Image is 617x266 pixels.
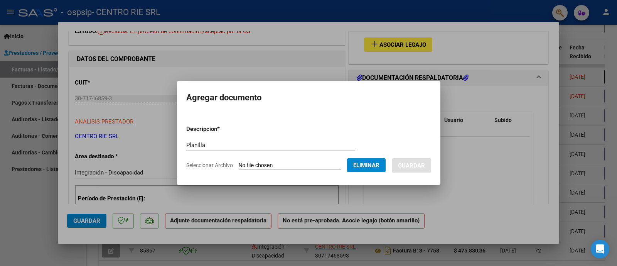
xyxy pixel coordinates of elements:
[186,125,260,134] p: Descripcion
[186,90,431,105] h2: Agregar documento
[392,158,431,173] button: Guardar
[347,158,386,172] button: Eliminar
[186,162,233,168] span: Seleccionar Archivo
[353,162,379,169] span: Eliminar
[398,162,425,169] span: Guardar
[591,240,609,258] div: Open Intercom Messenger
